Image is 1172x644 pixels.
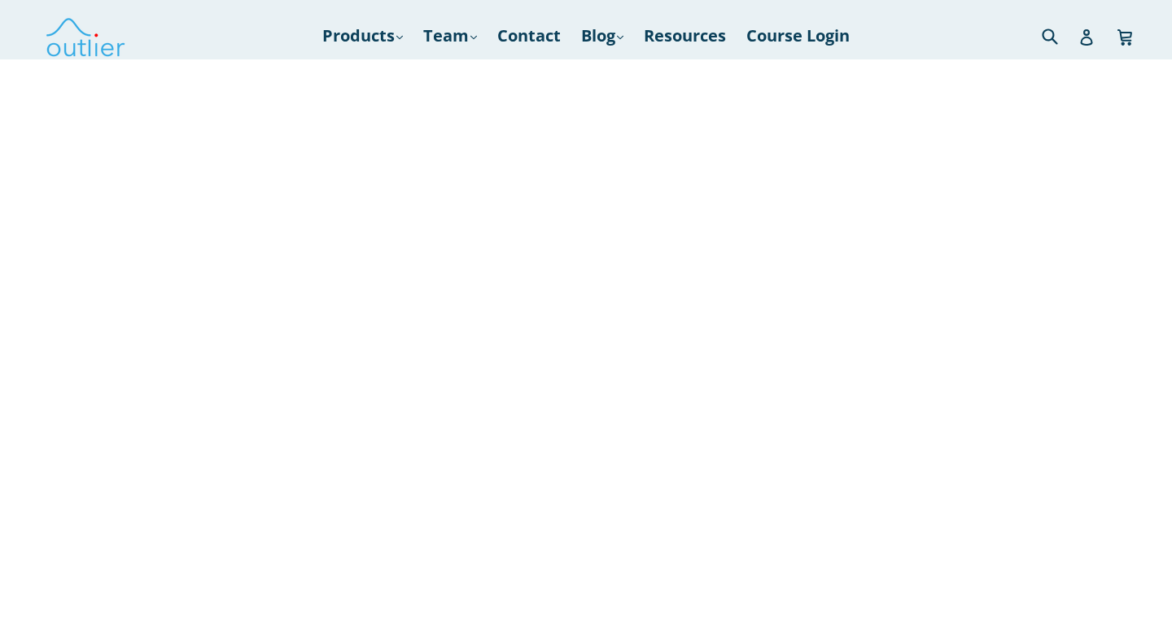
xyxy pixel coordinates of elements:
a: Contact [489,21,569,50]
input: Search [1038,19,1082,52]
a: Blog [573,21,632,50]
a: Resources [636,21,734,50]
a: Course Login [738,21,858,50]
a: Team [415,21,485,50]
a: Products [314,21,411,50]
img: Outlier Linguistics [45,12,126,59]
